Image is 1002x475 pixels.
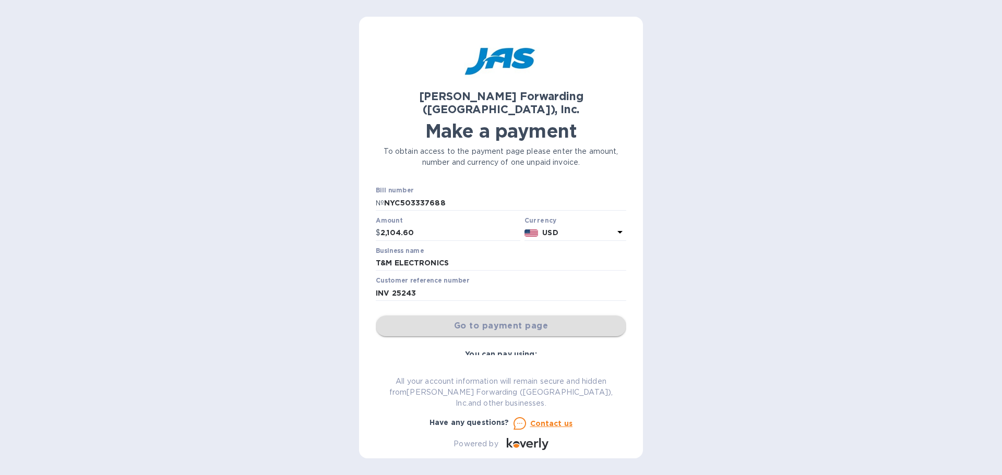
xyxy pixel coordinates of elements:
[419,90,583,116] b: [PERSON_NAME] Forwarding ([GEOGRAPHIC_DATA]), Inc.
[465,350,536,358] b: You can pay using:
[376,146,626,168] p: To obtain access to the payment page please enter the amount, number and currency of one unpaid i...
[376,198,384,209] p: №
[384,195,626,211] input: Enter bill number
[524,229,539,237] img: USD
[454,439,498,449] p: Powered by
[376,227,380,238] p: $
[376,120,626,142] h1: Make a payment
[376,255,626,271] input: Enter business name
[530,419,573,428] u: Contact us
[376,376,626,409] p: All your account information will remain secure and hidden from [PERSON_NAME] Forwarding ([GEOGRA...
[376,278,469,284] label: Customer reference number
[430,418,509,427] b: Have any questions?
[542,228,558,237] b: USD
[380,225,520,241] input: 0.00
[376,188,413,194] label: Bill number
[376,217,402,224] label: Amount
[376,248,424,254] label: Business name
[376,285,626,301] input: Enter customer reference number
[524,216,557,224] b: Currency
